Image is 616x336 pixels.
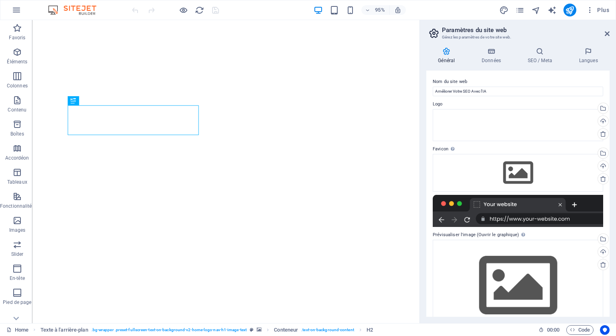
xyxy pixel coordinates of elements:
[442,34,594,41] h3: Gérez les paramètres de votre site web.
[531,6,541,15] i: Navigateur
[547,6,557,15] i: AI Writer
[516,47,567,64] h4: SEO / Meta
[274,325,298,335] span: Cliquez pour sélectionner. Double-cliquez pour modifier.
[539,325,560,335] h6: Durée de la session
[426,47,470,64] h4: Général
[7,83,28,89] p: Colonnes
[433,77,603,87] label: Nom du site web
[5,155,29,161] p: Accordéon
[9,227,26,233] p: Images
[570,325,590,335] span: Code
[583,4,612,16] button: Plus
[10,275,25,281] p: En-tête
[499,6,509,15] i: Design (Ctrl+Alt+Y)
[250,328,253,332] i: Cet élément est une présélection personnalisable.
[7,59,27,65] p: Éléments
[433,230,603,240] label: Prévisualiser l'image (Ouvrir le graphique)
[3,299,31,306] p: Pied de page
[433,109,603,141] div: logo-1IK8GCQCm7n4ECL0SrDOVA.png
[547,325,559,335] span: 00 00
[6,325,28,335] a: Cliquez pour annuler la sélection. Double-cliquez pour ouvrir Pages.
[600,325,610,335] button: Usercentrics
[10,131,24,137] p: Boîtes
[567,47,610,64] h4: Langues
[9,34,25,41] p: Favoris
[515,5,525,15] button: pages
[361,5,390,15] button: 95%
[586,6,609,14] span: Plus
[46,5,106,15] img: Editor Logo
[553,327,554,333] span: :
[565,6,574,15] i: Publier
[531,5,541,15] button: navigator
[257,328,261,332] i: Cet élément contient un arrière-plan.
[301,325,354,335] span: . text-on-background-content
[515,6,525,15] i: Pages (Ctrl+Alt+S)
[433,87,603,96] input: Nom...
[442,26,610,34] h2: Paramètres du site web
[499,5,509,15] button: design
[7,179,27,185] p: Tableaux
[195,5,204,15] button: reload
[41,325,373,335] nav: breadcrumb
[195,6,204,15] i: Actualiser la page
[547,5,557,15] button: text_generator
[433,144,603,154] label: Favicon
[8,107,26,113] p: Contenu
[563,4,576,16] button: publish
[433,240,603,332] div: Sélectionnez les fichiers depuis le Gestionnaire de fichiers, les photos du stock ou téléversez u...
[373,5,386,15] h6: 95%
[41,325,88,335] span: Cliquez pour sélectionner. Double-cliquez pour modifier.
[394,6,401,14] i: Lors du redimensionnement, ajuster automatiquement le niveau de zoom en fonction de l'appareil sé...
[178,5,188,15] button: Cliquez ici pour quitter le mode Aperçu et poursuivre l'édition.
[470,47,516,64] h4: Données
[433,99,603,109] label: Logo
[91,325,247,335] span: . bg-wrapper .preset-fullscreen-text-on-background-v2-home-logo-nav-h1-image-text
[11,251,24,257] p: Slider
[433,154,603,192] div: Sélectionnez les fichiers depuis le Gestionnaire de fichiers, les photos du stock ou téléversez u...
[367,325,373,335] span: Cliquez pour sélectionner. Double-cliquez pour modifier.
[566,325,594,335] button: Code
